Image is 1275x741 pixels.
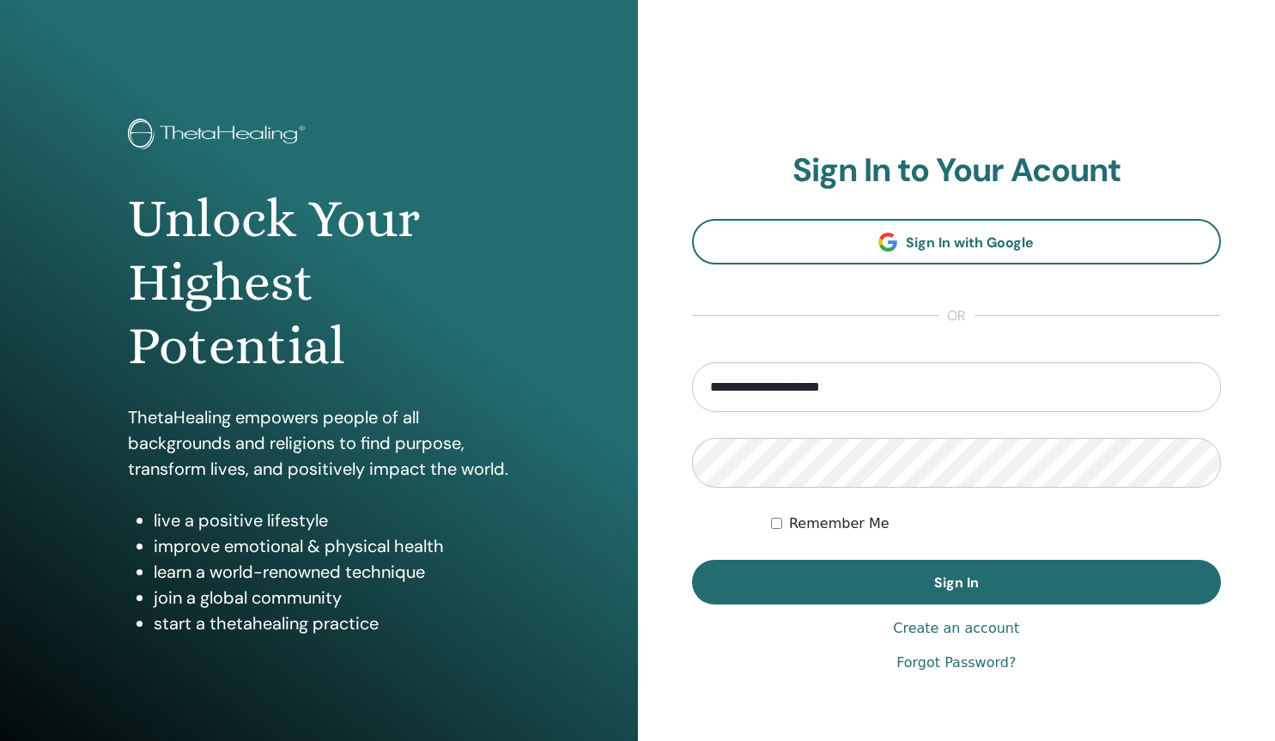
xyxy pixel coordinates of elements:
[934,574,979,592] span: Sign In
[154,507,510,533] li: live a positive lifestyle
[154,559,510,585] li: learn a world-renowned technique
[692,560,1222,604] button: Sign In
[893,618,1019,639] a: Create an account
[128,404,510,482] p: ThetaHealing empowers people of all backgrounds and religions to find purpose, transform lives, a...
[896,653,1016,673] a: Forgot Password?
[128,187,510,379] h1: Unlock Your Highest Potential
[154,585,510,610] li: join a global community
[906,234,1034,252] span: Sign In with Google
[938,306,974,326] span: or
[154,533,510,559] li: improve emotional & physical health
[789,513,889,534] label: Remember Me
[692,151,1222,191] h2: Sign In to Your Acount
[771,513,1221,534] div: Keep me authenticated indefinitely or until I manually logout
[692,219,1222,264] a: Sign In with Google
[154,610,510,636] li: start a thetahealing practice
